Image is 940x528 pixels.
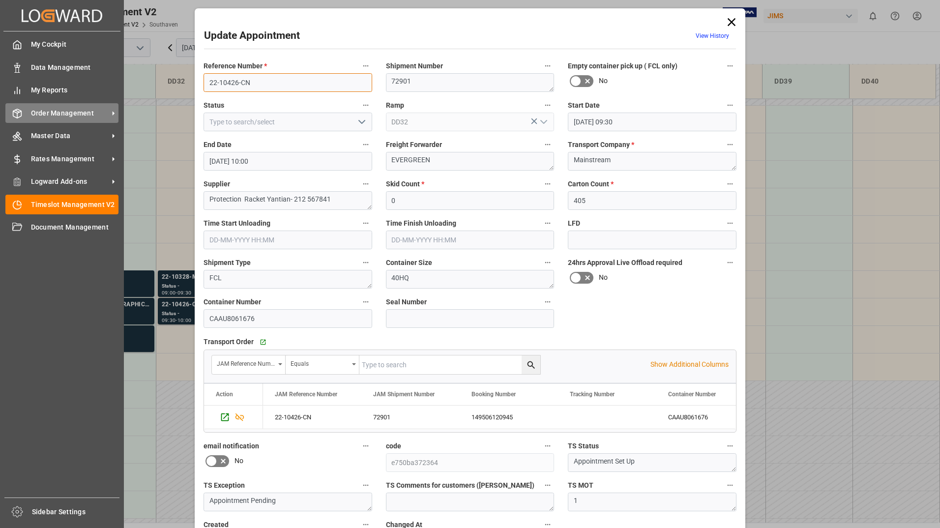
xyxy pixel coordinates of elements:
span: No [235,456,243,466]
a: My Reports [5,81,118,100]
span: End Date [204,140,232,150]
span: Start Date [568,100,600,111]
span: TS Exception [204,480,245,491]
span: email notification [204,441,259,451]
div: Action [216,391,233,398]
button: Carton Count * [724,177,736,190]
button: Shipment Type [359,256,372,269]
span: My Reports [31,85,119,95]
button: Supplier [359,177,372,190]
span: Container Number [668,391,716,398]
span: Order Management [31,108,109,118]
button: Time Finish Unloading [541,217,554,230]
button: open menu [212,355,286,374]
a: Document Management [5,218,118,237]
span: Carton Count [568,179,614,189]
button: Skid Count * [541,177,554,190]
span: LFD [568,218,580,229]
input: DD-MM-YYYY HH:MM [204,152,372,171]
a: Timeslot Management V2 [5,195,118,214]
button: open menu [353,115,368,130]
span: 24hrs Approval Live Offload required [568,258,682,268]
div: 149506120945 [460,406,558,429]
textarea: EVERGREEN [386,152,555,171]
p: Show Additional Columns [650,359,729,370]
span: Container Size [386,258,432,268]
button: search button [522,355,540,374]
span: TS MOT [568,480,593,491]
input: Type to search/select [204,113,372,131]
h2: Update Appointment [204,28,300,44]
span: Seal Number [386,297,427,307]
input: DD-MM-YYYY HH:MM [204,231,372,249]
span: Document Management [31,222,119,233]
span: Sidebar Settings [32,507,120,517]
a: View History [696,32,729,39]
input: DD-MM-YYYY HH:MM [568,113,736,131]
textarea: 40HQ [386,270,555,289]
button: Status [359,99,372,112]
span: JAM Shipment Number [373,391,435,398]
div: Press SPACE to select this row. [204,406,263,429]
button: End Date [359,138,372,151]
a: My Cockpit [5,35,118,54]
button: Container Number [359,295,372,308]
span: Transport Order [204,337,254,347]
span: Time Start Unloading [204,218,270,229]
button: email notification [359,440,372,452]
button: open menu [286,355,359,374]
div: JAM Reference Number [217,357,275,368]
textarea: FCL [204,270,372,289]
span: Freight Forwarder [386,140,442,150]
button: LFD [724,217,736,230]
div: 22-10426-CN [263,406,361,429]
button: Start Date [724,99,736,112]
textarea: Appointment Set Up [568,453,736,472]
textarea: 1 [568,493,736,511]
button: Freight Forwarder [541,138,554,151]
button: TS Comments for customers ([PERSON_NAME]) [541,479,554,492]
span: Booking Number [471,391,516,398]
span: Container Number [204,297,261,307]
span: Status [204,100,224,111]
span: Tracking Number [570,391,615,398]
div: Equals [291,357,349,368]
span: No [599,76,608,86]
span: Skid Count [386,179,424,189]
span: Logward Add-ons [31,176,109,187]
input: DD-MM-YYYY HH:MM [386,231,555,249]
button: TS MOT [724,479,736,492]
textarea: Protection Racket Yantian- 212 567841 [204,191,372,210]
div: CAAU8061676 [656,406,755,429]
span: code [386,441,401,451]
span: Ramp [386,100,404,111]
span: Rates Management [31,154,109,164]
div: 72901 [361,406,460,429]
span: JAM Reference Number [275,391,337,398]
button: code [541,440,554,452]
textarea: 72901 [386,73,555,92]
button: Seal Number [541,295,554,308]
span: My Cockpit [31,39,119,50]
button: TS Exception [359,479,372,492]
span: TS Status [568,441,599,451]
button: Reference Number * [359,59,372,72]
span: Time Finish Unloading [386,218,456,229]
span: Transport Company [568,140,634,150]
span: Data Management [31,62,119,73]
button: Time Start Unloading [359,217,372,230]
span: Supplier [204,179,230,189]
input: Type to search [359,355,540,374]
button: Shipment Number [541,59,554,72]
span: No [599,272,608,283]
textarea: Appointment Pending [204,493,372,511]
button: Container Size [541,256,554,269]
span: TS Comments for customers ([PERSON_NAME]) [386,480,534,491]
span: Reference Number [204,61,267,71]
button: open menu [536,115,551,130]
a: Data Management [5,58,118,77]
span: Timeslot Management V2 [31,200,119,210]
button: Ramp [541,99,554,112]
button: TS Status [724,440,736,452]
span: Shipment Type [204,258,251,268]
